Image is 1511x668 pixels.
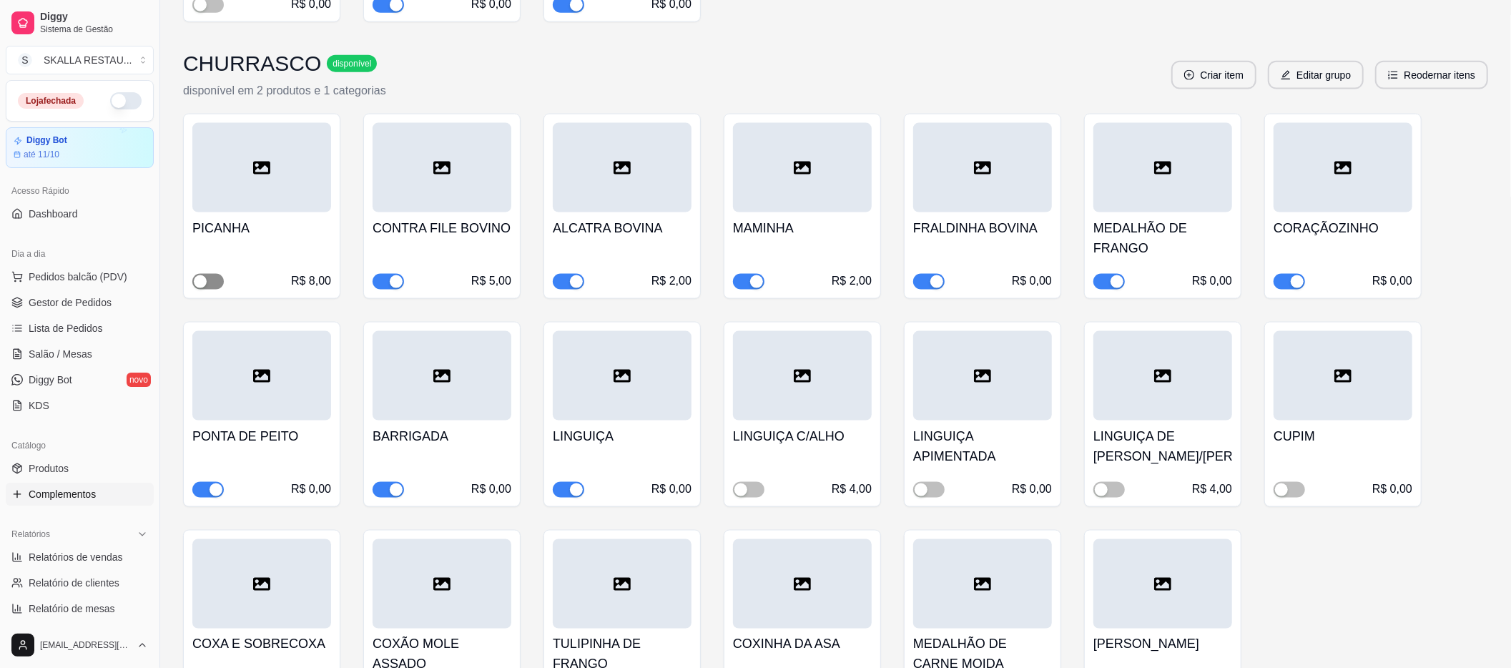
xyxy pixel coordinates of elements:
a: Diggy Botnovo [6,368,154,391]
h4: LINGUIÇA APIMENTADA [913,426,1052,466]
h4: FRALDINHA BOVINA [913,218,1052,238]
h4: COXA E SOBRECOXA [192,634,331,654]
div: R$ 5,00 [471,272,511,290]
h4: LINGUIÇA DE [PERSON_NAME]/[PERSON_NAME] [1093,426,1232,466]
h4: PICANHA [192,218,331,238]
div: R$ 2,00 [832,272,872,290]
h4: [PERSON_NAME] [1093,634,1232,654]
span: Gestor de Pedidos [29,295,112,310]
a: Gestor de Pedidos [6,291,154,314]
a: Relatório de clientes [6,571,154,594]
h4: BARRIGADA [373,426,511,446]
button: plus-circleCriar item [1171,61,1256,89]
a: DiggySistema de Gestão [6,6,154,40]
h4: LINGUIÇA [553,426,691,446]
a: KDS [6,394,154,417]
span: Relatórios [11,529,50,540]
p: disponível em 2 produtos e 1 categorias [183,82,386,99]
span: Lista de Pedidos [29,321,103,335]
a: Diggy Botaté 11/10 [6,127,154,168]
div: Dia a dia [6,242,154,265]
span: KDS [29,398,49,413]
span: Pedidos balcão (PDV) [29,270,127,284]
a: Produtos [6,457,154,480]
h4: CUPIM [1274,426,1412,446]
span: Diggy [40,11,148,24]
a: Complementos [6,483,154,506]
span: Relatórios de vendas [29,550,123,564]
span: ordered-list [1388,70,1398,80]
span: plus-circle [1184,70,1194,80]
span: S [18,53,32,67]
a: Dashboard [6,202,154,225]
div: R$ 8,00 [291,272,331,290]
span: Relatório de mesas [29,601,115,616]
span: Dashboard [29,207,78,221]
button: editEditar grupo [1268,61,1364,89]
span: edit [1281,70,1291,80]
span: Salão / Mesas [29,347,92,361]
button: Alterar Status [110,92,142,109]
button: Pedidos balcão (PDV) [6,265,154,288]
span: Sistema de Gestão [40,24,148,35]
div: R$ 4,00 [1192,481,1232,498]
div: R$ 2,00 [651,272,691,290]
div: R$ 0,00 [1372,481,1412,498]
a: Lista de Pedidos [6,317,154,340]
h4: CORAÇÃOZINHO [1274,218,1412,238]
div: R$ 0,00 [1372,272,1412,290]
h3: CHURRASCO [183,51,321,77]
article: até 11/10 [24,149,59,160]
h4: ALCATRA BOVINA [553,218,691,238]
div: SKALLA RESTAU ... [44,53,132,67]
button: [EMAIL_ADDRESS][DOMAIN_NAME] [6,628,154,662]
div: R$ 0,00 [1012,481,1052,498]
div: R$ 0,00 [471,481,511,498]
div: R$ 0,00 [651,481,691,498]
span: Diggy Bot [29,373,72,387]
span: Produtos [29,461,69,476]
span: [EMAIL_ADDRESS][DOMAIN_NAME] [40,639,131,651]
span: disponível [330,58,374,69]
h4: MAMINHA [733,218,872,238]
div: R$ 0,00 [1012,272,1052,290]
div: R$ 0,00 [1192,272,1232,290]
div: Catálogo [6,434,154,457]
article: Diggy Bot [26,135,67,146]
button: ordered-listReodernar itens [1375,61,1488,89]
div: Loja fechada [18,93,84,109]
a: Relatórios de vendas [6,546,154,569]
div: Acesso Rápido [6,180,154,202]
button: Select a team [6,46,154,74]
span: Relatório de clientes [29,576,119,590]
div: R$ 4,00 [832,481,872,498]
h4: PONTA DE PEITO [192,426,331,446]
span: Complementos [29,487,96,501]
h4: COXINHA DA ASA [733,634,872,654]
div: R$ 0,00 [291,481,331,498]
h4: LINGUIÇA C/ALHO [733,426,872,446]
a: Salão / Mesas [6,343,154,365]
a: Relatório de mesas [6,597,154,620]
h4: MEDALHÃO DE FRANGO [1093,218,1232,258]
h4: CONTRA FILE BOVINO [373,218,511,238]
